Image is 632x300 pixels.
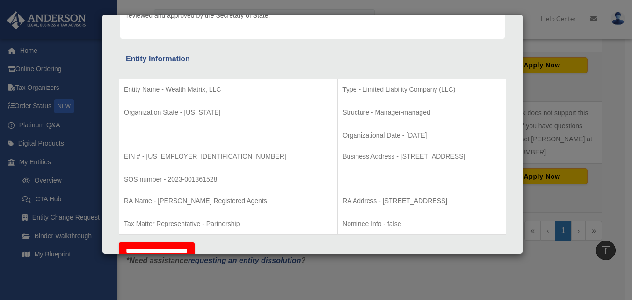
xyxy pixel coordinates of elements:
[124,107,333,118] p: Organization State - [US_STATE]
[124,84,333,95] p: Entity Name - Wealth Matrix, LLC
[124,174,333,185] p: SOS number - 2023-001361528
[342,130,501,141] p: Organizational Date - [DATE]
[342,218,501,230] p: Nominee Info - false
[342,84,501,95] p: Type - Limited Liability Company (LLC)
[124,195,333,207] p: RA Name - [PERSON_NAME] Registered Agents
[342,151,501,162] p: Business Address - [STREET_ADDRESS]
[342,107,501,118] p: Structure - Manager-managed
[126,52,499,66] div: Entity Information
[124,151,333,162] p: EIN # - [US_EMPLOYER_IDENTIFICATION_NUMBER]
[342,195,501,207] p: RA Address - [STREET_ADDRESS]
[124,218,333,230] p: Tax Matter Representative - Partnership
